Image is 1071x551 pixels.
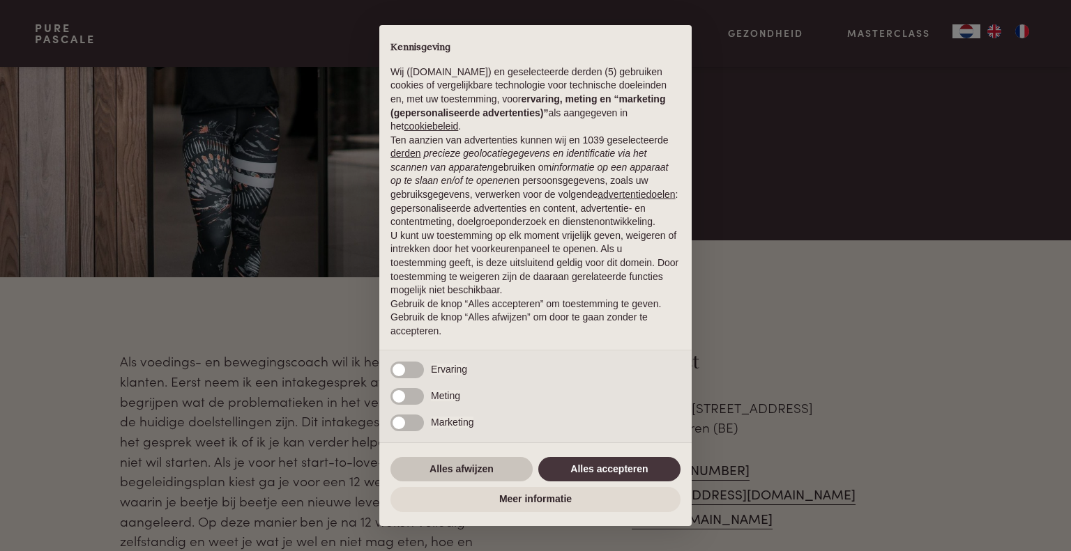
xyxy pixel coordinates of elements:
[390,65,681,134] p: Wij ([DOMAIN_NAME]) en geselecteerde derden (5) gebruiken cookies of vergelijkbare technologie vo...
[404,121,458,132] a: cookiebeleid
[390,457,533,482] button: Alles afwijzen
[390,147,421,161] button: derden
[431,364,467,375] span: Ervaring
[390,229,681,297] p: U kunt uw toestemming op elk moment vrijelijk geven, weigeren of intrekken door het voorkeurenpan...
[431,390,460,401] span: Meting
[390,134,681,229] p: Ten aanzien van advertenties kunnen wij en 1039 geselecteerde gebruiken om en persoonsgegevens, z...
[598,188,675,202] button: advertentiedoelen
[390,42,681,54] h2: Kennisgeving
[390,487,681,512] button: Meer informatie
[390,148,646,173] em: precieze geolocatiegegevens en identificatie via het scannen van apparaten
[390,93,665,118] strong: ervaring, meting en “marketing (gepersonaliseerde advertenties)”
[431,417,473,428] span: Marketing
[538,457,681,482] button: Alles accepteren
[390,162,669,187] em: informatie op een apparaat op te slaan en/of te openen
[390,297,681,339] p: Gebruik de knop “Alles accepteren” om toestemming te geven. Gebruik de knop “Alles afwijzen” om d...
